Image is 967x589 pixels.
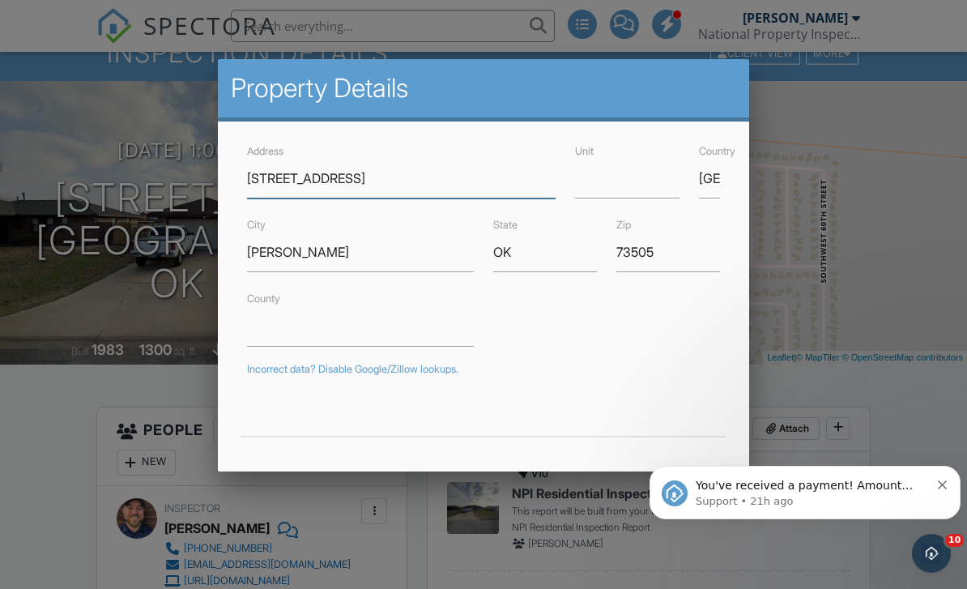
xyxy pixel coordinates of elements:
iframe: Intercom live chat [912,534,951,573]
button: Dismiss notification [295,45,305,58]
label: City [247,219,266,231]
label: Zip [616,219,631,231]
iframe: Intercom notifications message [643,432,967,545]
p: Message from Support, sent 21h ago [53,62,287,77]
h2: Property Details [231,72,737,105]
label: Address [247,145,283,157]
div: Incorrect data? Disable Google/Zillow lookups. [247,363,721,376]
label: County [247,292,280,305]
label: Unit [575,145,594,157]
label: State [493,219,518,231]
span: 10 [945,534,964,547]
label: Country [699,145,735,157]
span: You've received a payment! Amount $375.00 Fee $10.61 Net $364.39 Transaction # pi_3SC6fZK7snlDGpR... [53,47,281,221]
